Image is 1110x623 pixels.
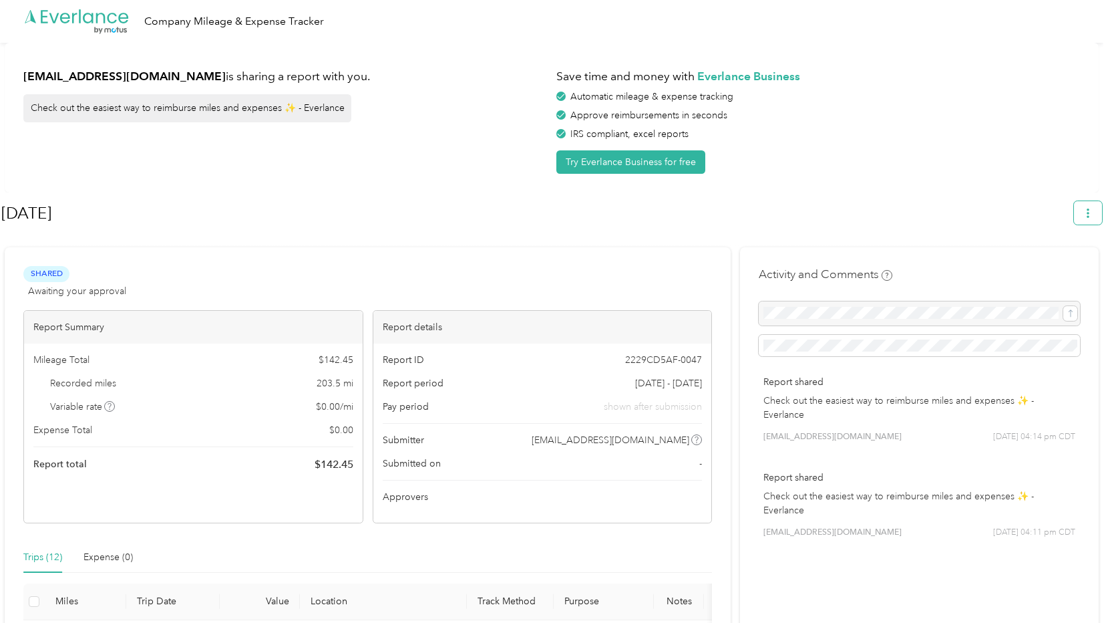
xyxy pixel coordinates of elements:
[316,400,353,414] span: $ 0.00 / mi
[83,550,133,565] div: Expense (0)
[556,150,705,174] button: Try Everlance Business for free
[697,69,800,83] strong: Everlance Business
[570,91,733,102] span: Automatic mileage & expense tracking
[635,376,702,390] span: [DATE] - [DATE]
[763,471,1075,485] p: Report shared
[763,431,902,443] span: [EMAIL_ADDRESS][DOMAIN_NAME]
[23,266,69,281] span: Shared
[383,433,424,447] span: Submitter
[556,68,1080,85] h1: Save time and money with
[625,353,702,367] span: 2229CD5AF-0047
[33,457,87,471] span: Report total
[126,584,220,620] th: Trip Date
[23,69,226,83] strong: [EMAIL_ADDRESS][DOMAIN_NAME]
[383,457,441,471] span: Submitted on
[317,376,353,390] span: 203.5 mi
[993,527,1075,539] span: [DATE] 04:11 pm CDT
[50,376,116,390] span: Recorded miles
[220,584,300,620] th: Value
[763,394,1075,422] p: Check out the easiest way to reimburse miles and expenses ✨ - Everlance
[763,527,902,539] span: [EMAIL_ADDRESS][DOMAIN_NAME]
[33,353,89,367] span: Mileage Total
[763,489,1075,517] p: Check out the easiest way to reimburse miles and expenses ✨ - Everlance
[300,584,467,620] th: Location
[50,400,116,414] span: Variable rate
[23,550,62,565] div: Trips (12)
[373,311,712,344] div: Report details
[24,311,363,344] div: Report Summary
[654,584,704,620] th: Notes
[319,353,353,367] span: $ 142.45
[467,584,554,620] th: Track Method
[570,110,727,121] span: Approve reimbursements in seconds
[699,457,702,471] span: -
[532,433,689,447] span: [EMAIL_ADDRESS][DOMAIN_NAME]
[383,376,443,390] span: Report period
[704,584,754,620] th: Tags
[329,423,353,437] span: $ 0.00
[23,94,351,122] div: Check out the easiest way to reimburse miles and expenses ✨ - Everlance
[28,284,126,298] span: Awaiting your approval
[383,490,428,504] span: Approvers
[45,584,126,620] th: Miles
[1,197,1065,229] h1: Sep 2025
[33,423,92,437] span: Expense Total
[759,266,892,283] h4: Activity and Comments
[993,431,1075,443] span: [DATE] 04:14 pm CDT
[554,584,654,620] th: Purpose
[383,353,424,367] span: Report ID
[144,13,324,30] div: Company Mileage & Expense Tracker
[570,128,689,140] span: IRS compliant, excel reports
[763,375,1075,389] p: Report shared
[23,68,547,85] h1: is sharing a report with you.
[383,400,429,414] span: Pay period
[604,400,702,414] span: shown after submission
[315,457,353,473] span: $ 142.45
